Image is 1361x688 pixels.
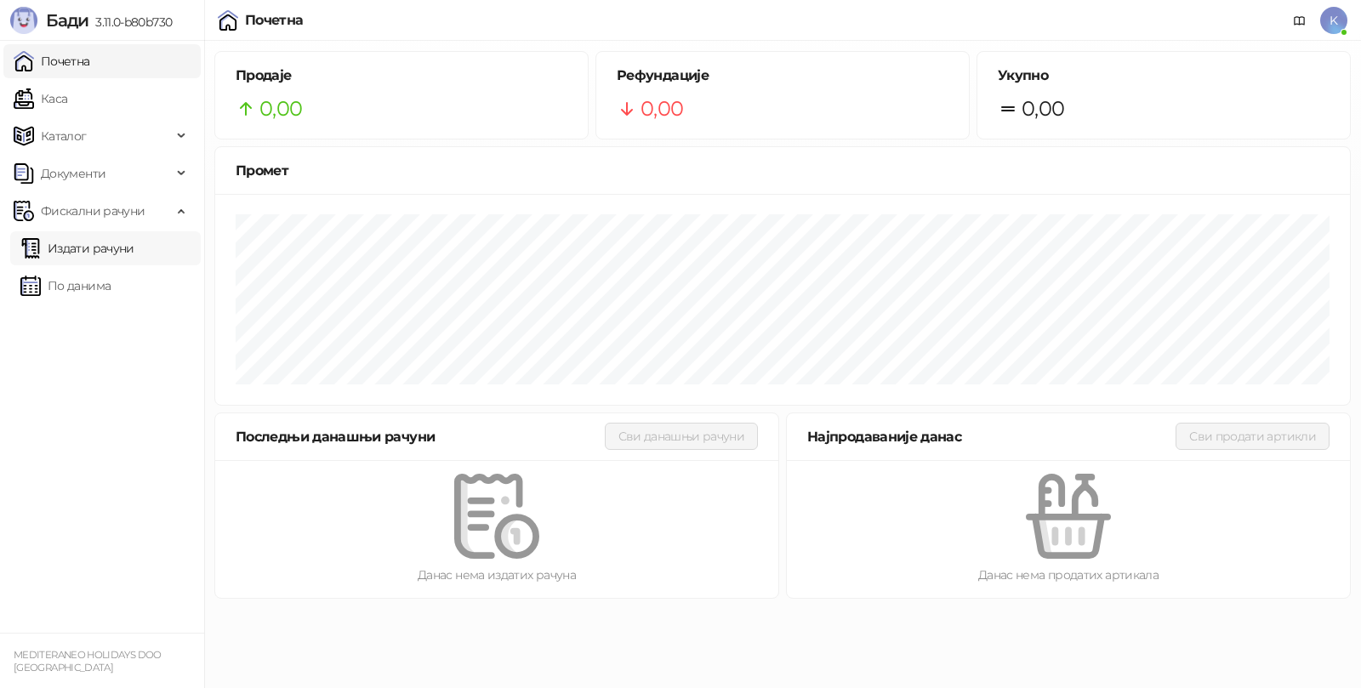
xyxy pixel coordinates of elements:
a: Издати рачуни [20,231,134,265]
img: Logo [10,7,37,34]
h5: Укупно [998,65,1330,86]
span: Фискални рачуни [41,194,145,228]
div: Данас нема продатих артикала [814,566,1323,584]
a: Документација [1286,7,1313,34]
span: Каталог [41,119,87,153]
h5: Продаје [236,65,567,86]
button: Сви данашњи рачуни [605,423,758,450]
span: 0,00 [259,93,302,125]
div: Данас нема издатих рачуна [242,566,751,584]
div: Последњи данашњи рачуни [236,426,605,447]
span: 0,00 [1022,93,1064,125]
span: Документи [41,156,105,190]
span: 0,00 [641,93,683,125]
a: Почетна [14,44,90,78]
div: Најпродаваније данас [807,426,1176,447]
button: Сви продати артикли [1176,423,1330,450]
span: 3.11.0-b80b730 [88,14,172,30]
div: Почетна [245,14,304,27]
span: K [1320,7,1347,34]
small: MEDITERANEO HOLIDAYS DOO [GEOGRAPHIC_DATA] [14,649,162,674]
span: Бади [46,10,88,31]
a: Каса [14,82,67,116]
a: По данима [20,269,111,303]
div: Промет [236,160,1330,181]
h5: Рефундације [617,65,948,86]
